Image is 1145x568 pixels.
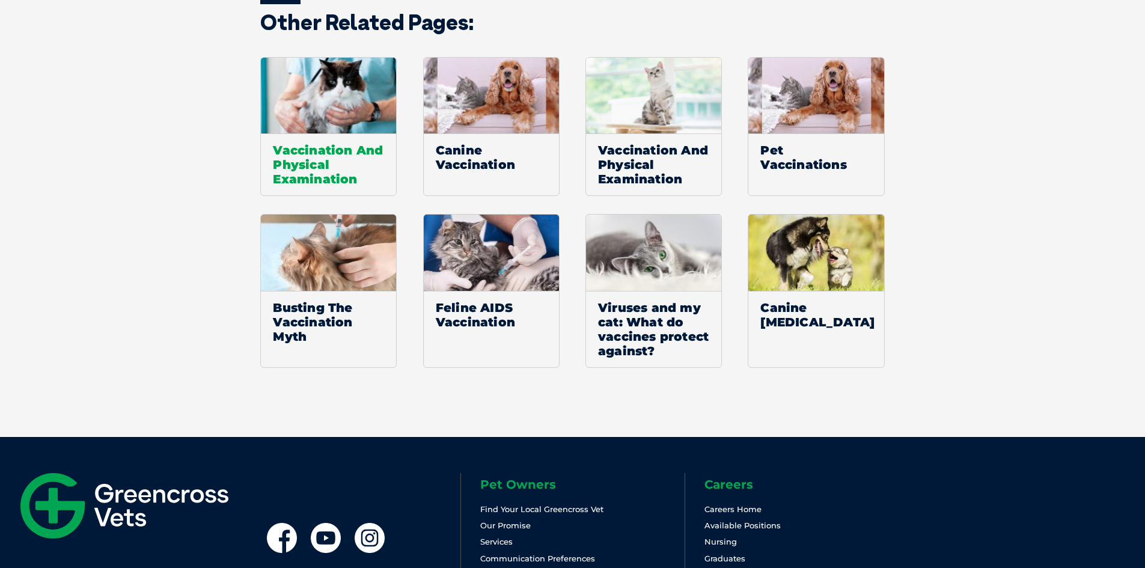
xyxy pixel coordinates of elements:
[423,214,560,368] a: Feline AIDS Vaccination
[261,291,396,353] span: Busting The Vaccination Myth
[748,214,884,368] a: Default ThumbnailCanine [MEDICAL_DATA]
[704,554,745,563] a: Graduates
[424,133,559,181] span: Canine Vaccination
[260,57,397,197] a: Vaccination And Physical Examination
[424,291,559,338] span: Feline AIDS Vaccination
[748,215,884,291] img: Default Thumbnail
[480,504,603,514] a: Find Your Local Greencross Vet
[424,215,559,291] img: Kitten Vaccinations
[704,478,909,490] h6: Careers
[480,537,513,546] a: Services
[480,554,595,563] a: Communication Preferences
[260,11,885,33] h3: Other related pages:
[586,215,721,291] img: Cat dental check
[586,133,721,195] span: Vaccination And Physical Examination
[585,57,722,197] a: Vaccination And Physical Examination
[586,291,721,367] span: Viruses and my cat: What do vaccines protect against?
[480,521,531,530] a: Our Promise
[748,291,884,338] span: Canine [MEDICAL_DATA]
[704,521,781,530] a: Available Positions
[260,214,397,368] a: Busting The Vaccination Myth
[480,478,685,490] h6: Pet Owners
[704,504,762,514] a: Careers Home
[261,133,396,195] span: Vaccination And Physical Examination
[748,57,884,197] a: Pet Vaccinations
[423,57,560,197] a: Canine Vaccination
[585,214,722,368] a: Viruses and my cat: What do vaccines protect against?
[704,537,737,546] a: Nursing
[748,133,884,181] span: Pet Vaccinations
